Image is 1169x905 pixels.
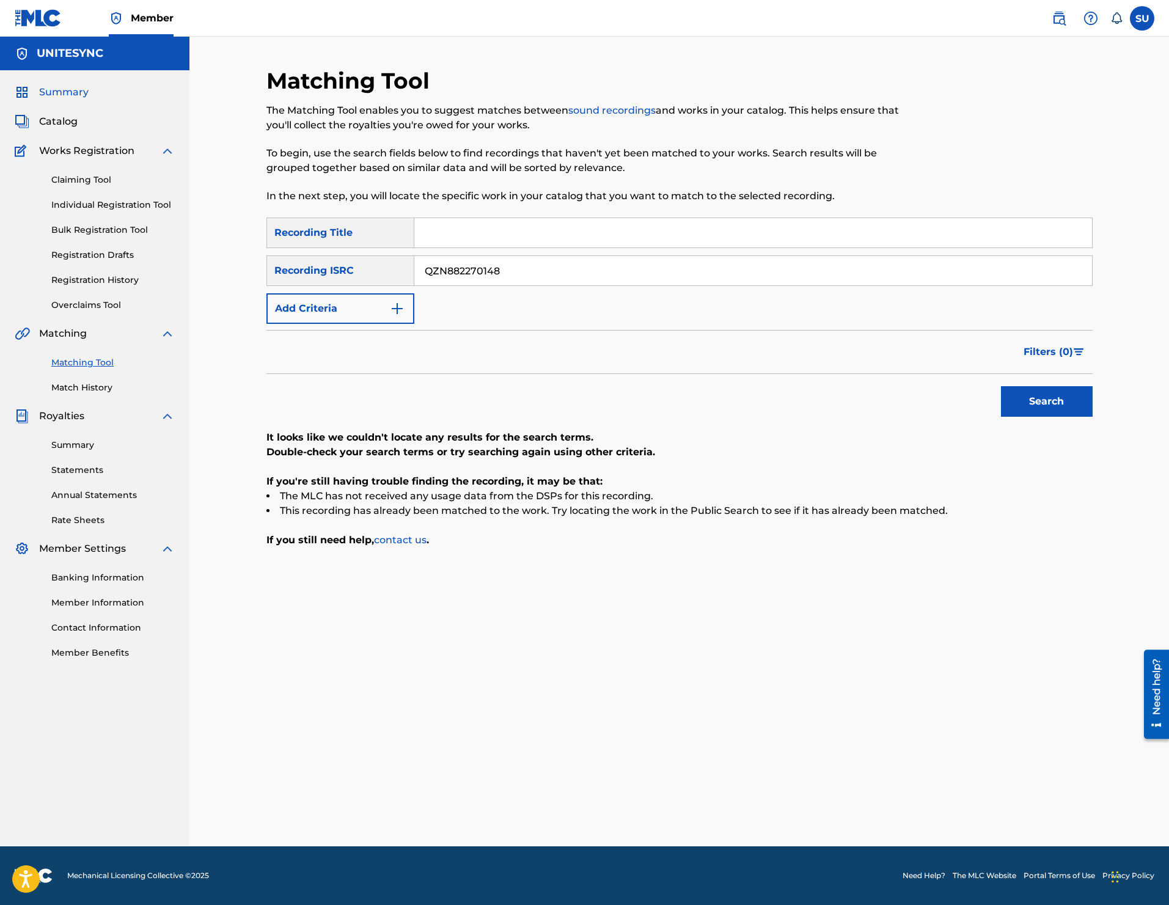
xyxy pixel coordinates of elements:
[15,114,78,129] a: CatalogCatalog
[15,541,29,556] img: Member Settings
[266,67,436,95] h2: Matching Tool
[51,381,175,394] a: Match History
[37,46,103,60] h5: UNITESYNC
[15,9,62,27] img: MLC Logo
[266,103,903,133] p: The Matching Tool enables you to suggest matches between and works in your catalog. This helps en...
[1130,6,1154,31] div: User Menu
[39,85,89,100] span: Summary
[1102,870,1154,881] a: Privacy Policy
[903,870,945,881] a: Need Help?
[266,445,1093,460] p: Double-check your search terms or try searching again using other criteria.
[51,514,175,527] a: Rate Sheets
[51,621,175,634] a: Contact Information
[1079,6,1103,31] div: Help
[15,114,29,129] img: Catalog
[1024,870,1095,881] a: Portal Terms of Use
[266,430,1093,445] p: It looks like we couldn't locate any results for the search terms.
[266,218,1093,423] form: Search Form
[39,541,126,556] span: Member Settings
[51,647,175,659] a: Member Benefits
[15,46,29,61] img: Accounts
[1083,11,1098,26] img: help
[266,489,1093,504] li: The MLC has not received any usage data from the DSPs for this recording.
[51,199,175,211] a: Individual Registration Tool
[1135,645,1169,743] iframe: Resource Center
[51,571,175,584] a: Banking Information
[1108,846,1169,905] div: Widget pro chat
[266,146,903,175] p: To begin, use the search fields below to find recordings that haven't yet been matched to your wo...
[266,293,414,324] button: Add Criteria
[67,870,209,881] span: Mechanical Licensing Collective © 2025
[160,409,175,423] img: expand
[160,326,175,341] img: expand
[1112,859,1119,895] div: Přetáhnout
[160,144,175,158] img: expand
[266,189,903,203] p: In the next step, you will locate the specific work in your catalog that you want to match to the...
[39,409,84,423] span: Royalties
[1016,337,1093,367] button: Filters (0)
[1024,345,1073,359] span: Filters ( 0 )
[1074,348,1084,356] img: filter
[51,596,175,609] a: Member Information
[160,541,175,556] img: expand
[51,249,175,262] a: Registration Drafts
[39,326,87,341] span: Matching
[39,144,134,158] span: Works Registration
[51,299,175,312] a: Overclaims Tool
[15,868,53,883] img: logo
[374,534,427,546] a: contact us
[1110,12,1123,24] div: Notifications
[109,11,123,26] img: Top Rightsholder
[15,144,31,158] img: Works Registration
[1001,386,1093,417] button: Search
[266,533,1093,548] p: If you still need help, .
[953,870,1016,881] a: The MLC Website
[51,224,175,236] a: Bulk Registration Tool
[51,174,175,186] a: Claiming Tool
[266,504,1093,518] li: This recording has already been matched to the work. Try locating the work in the Public Search t...
[568,104,656,116] a: sound recordings
[51,274,175,287] a: Registration History
[39,114,78,129] span: Catalog
[51,489,175,502] a: Annual Statements
[266,474,1093,489] p: If you're still having trouble finding the recording, it may be that:
[131,11,174,25] span: Member
[15,85,89,100] a: SummarySummary
[51,464,175,477] a: Statements
[15,409,29,423] img: Royalties
[1047,6,1071,31] a: Public Search
[1108,846,1169,905] iframe: Chat Widget
[390,301,405,316] img: 9d2ae6d4665cec9f34b9.svg
[1052,11,1066,26] img: search
[51,439,175,452] a: Summary
[15,85,29,100] img: Summary
[15,326,30,341] img: Matching
[51,356,175,369] a: Matching Tool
